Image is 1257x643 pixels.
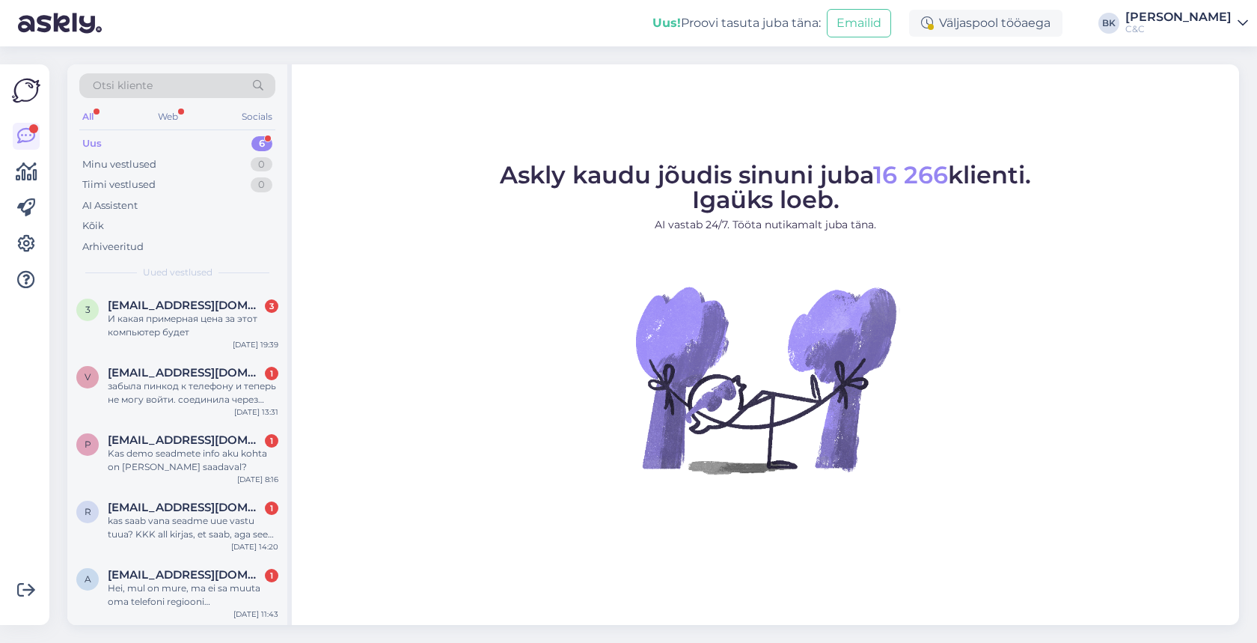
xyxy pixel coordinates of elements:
[265,299,278,313] div: 3
[265,434,278,448] div: 1
[108,380,278,406] div: забыла пинкод к телефону и теперь не могу войти. соединила через кабель ноутбук и телефон и загру...
[827,9,891,37] button: Emailid
[108,501,263,514] span: raudkivijulija@gmail.com
[1125,11,1232,23] div: [PERSON_NAME]
[500,217,1031,233] p: AI vastab 24/7. Tööta nutikamalt juba täna.
[265,367,278,380] div: 1
[652,16,681,30] b: Uus!
[231,541,278,552] div: [DATE] 14:20
[108,366,263,380] span: vetslina123rada@gmail.com
[82,136,102,151] div: Uus
[108,568,263,582] span: atsniitov@hotmail.com
[155,107,181,127] div: Web
[143,266,212,279] span: Uued vestlused
[12,76,40,105] img: Askly Logo
[108,312,278,339] div: И какая примерная цена за этот компьютер будет
[873,160,948,189] span: 16 266
[237,474,278,485] div: [DATE] 8:16
[82,177,156,192] div: Tiimi vestlused
[82,198,138,213] div: AI Assistent
[108,433,263,447] span: pallviktoria50@gmail.com
[108,514,278,541] div: kas saab vana seadme uue vastu tuua? KKK all kirjas, et saab, aga see kampaania tundub aegunud ol...
[108,582,278,609] div: Hei, mul on mure, ma ei sa muuta oma telefoni regiooni [GEOGRAPHIC_DATA], ostsin uuele telefoni I...
[82,219,104,234] div: Kõik
[1125,11,1248,35] a: [PERSON_NAME]C&C
[265,502,278,515] div: 1
[239,107,275,127] div: Socials
[234,406,278,418] div: [DATE] 13:31
[251,157,272,172] div: 0
[251,177,272,192] div: 0
[85,573,91,585] span: a
[85,371,91,383] span: v
[82,157,156,172] div: Minu vestlused
[93,78,153,94] span: Otsi kliente
[108,299,263,312] span: 3004@duck.com
[1125,23,1232,35] div: C&C
[85,304,91,315] span: 3
[909,10,1062,37] div: Väljaspool tööaega
[1098,13,1119,34] div: BK
[652,14,821,32] div: Proovi tasuta juba täna:
[85,439,91,450] span: p
[265,569,278,582] div: 1
[108,447,278,474] div: Kas demo seadmete info aku kohta on [PERSON_NAME] saadaval?
[82,240,144,255] div: Arhiveeritud
[79,107,97,127] div: All
[233,609,278,620] div: [DATE] 11:43
[500,160,1031,214] span: Askly kaudu jõudis sinuni juba klienti. Igaüks loeb.
[251,136,272,151] div: 6
[631,245,900,514] img: No Chat active
[233,339,278,350] div: [DATE] 19:39
[85,506,91,517] span: r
